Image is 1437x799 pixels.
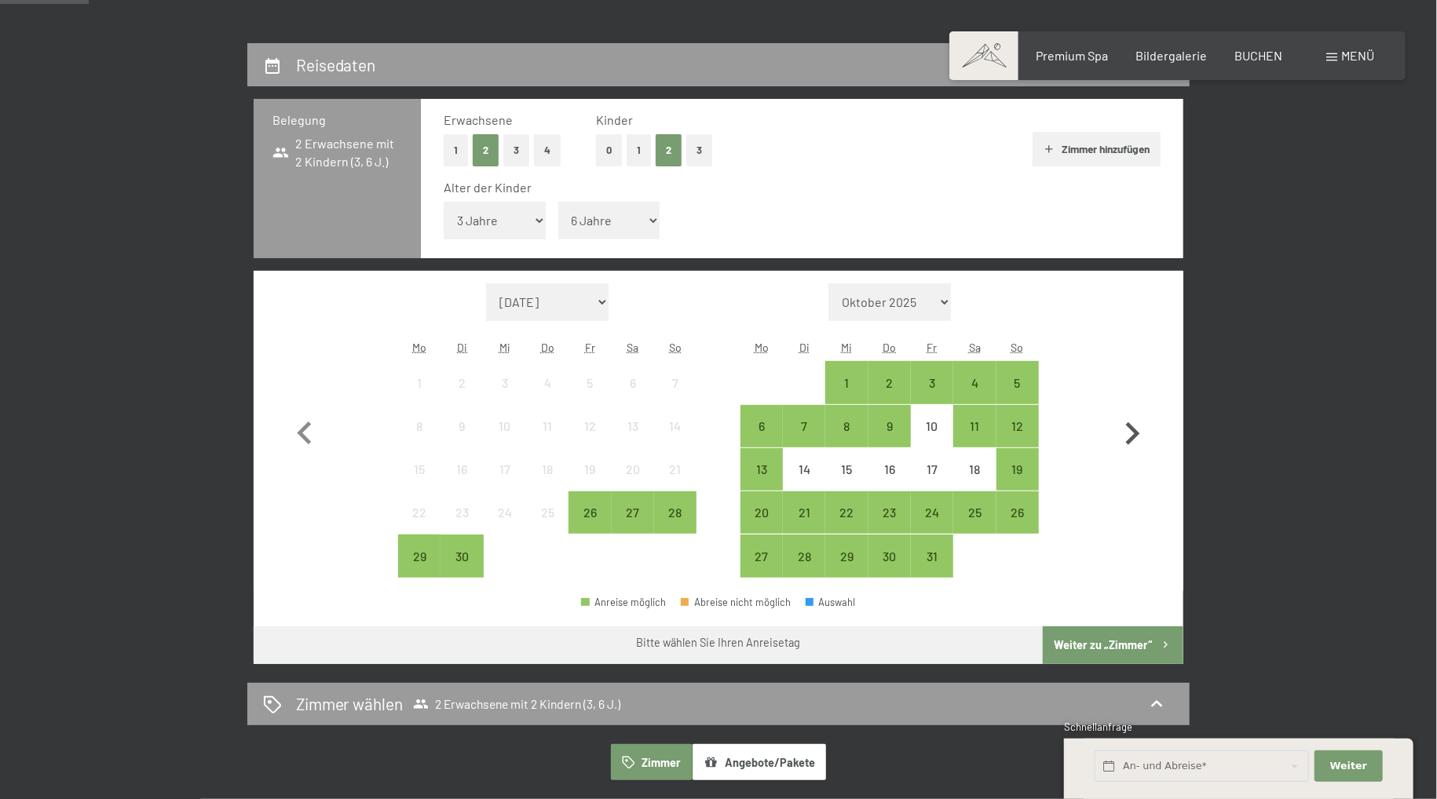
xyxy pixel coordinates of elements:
[842,341,853,354] abbr: Mittwoch
[827,377,866,416] div: 1
[528,420,567,459] div: 11
[569,405,611,447] div: Anreise nicht möglich
[484,361,526,403] div: Anreise nicht möglich
[955,377,994,416] div: 4
[398,361,441,403] div: Mon Sep 01 2025
[526,405,569,447] div: Anreise nicht möglich
[526,448,569,491] div: Thu Sep 18 2025
[784,463,824,502] div: 14
[868,405,911,447] div: Anreise möglich
[783,405,825,447] div: Tue Oct 07 2025
[911,448,953,491] div: Fri Oct 17 2025
[613,463,653,502] div: 20
[783,534,825,577] div: Tue Oct 28 2025
[485,377,525,416] div: 3
[569,491,611,534] div: Anreise möglich
[1033,132,1161,166] button: Zimmer hinzufügen
[868,448,911,491] div: Thu Oct 16 2025
[485,506,525,545] div: 24
[755,341,769,354] abbr: Montag
[441,491,483,534] div: Tue Sep 23 2025
[783,534,825,577] div: Anreise möglich
[870,550,909,589] div: 30
[911,491,953,534] div: Fri Oct 24 2025
[827,506,866,545] div: 22
[783,448,825,491] div: Anreise nicht möglich
[825,491,868,534] div: Anreise möglich
[955,463,994,502] div: 18
[296,692,404,715] h2: Zimmer wählen
[654,405,697,447] div: Anreise nicht möglich
[1235,48,1283,63] a: BUCHEN
[806,597,856,607] div: Auswahl
[912,506,952,545] div: 24
[613,420,653,459] div: 13
[911,534,953,577] div: Fri Oct 31 2025
[612,448,654,491] div: Anreise nicht möglich
[825,361,868,403] div: Wed Oct 01 2025
[570,506,609,545] div: 26
[484,491,526,534] div: Anreise nicht möglich
[799,341,810,354] abbr: Dienstag
[1341,48,1374,63] span: Menü
[1110,283,1155,578] button: Nächster Monat
[740,491,783,534] div: Mon Oct 20 2025
[398,405,441,447] div: Mon Sep 08 2025
[398,448,441,491] div: Anreise nicht möglich
[911,361,953,403] div: Fri Oct 03 2025
[400,463,439,502] div: 15
[526,491,569,534] div: Thu Sep 25 2025
[1330,759,1367,773] span: Weiter
[612,361,654,403] div: Anreise nicht möglich
[596,134,622,166] button: 0
[740,534,783,577] div: Anreise möglich
[484,448,526,491] div: Wed Sep 17 2025
[596,112,633,127] span: Kinder
[1064,721,1132,733] span: Schnellanfrage
[637,635,801,651] div: Bitte wählen Sie Ihren Anreisetag
[526,448,569,491] div: Anreise nicht möglich
[444,112,513,127] span: Erwachsene
[783,405,825,447] div: Anreise möglich
[656,506,695,545] div: 28
[656,134,682,166] button: 2
[784,506,824,545] div: 21
[783,491,825,534] div: Tue Oct 21 2025
[825,448,868,491] div: Anreise nicht möglich
[870,506,909,545] div: 23
[441,491,483,534] div: Anreise nicht möglich
[740,491,783,534] div: Anreise möglich
[612,448,654,491] div: Sat Sep 20 2025
[912,550,952,589] div: 31
[740,405,783,447] div: Anreise möglich
[612,405,654,447] div: Sat Sep 13 2025
[444,179,1148,196] div: Alter der Kinder
[742,420,781,459] div: 6
[526,491,569,534] div: Anreise nicht möglich
[953,491,996,534] div: Sat Oct 25 2025
[569,405,611,447] div: Fri Sep 12 2025
[441,405,483,447] div: Tue Sep 09 2025
[740,448,783,491] div: Mon Oct 13 2025
[282,283,327,578] button: Vorheriger Monat
[441,448,483,491] div: Anreise nicht möglich
[996,448,1039,491] div: Anreise möglich
[400,550,439,589] div: 29
[870,377,909,416] div: 2
[442,463,481,502] div: 16
[654,448,697,491] div: Sun Sep 21 2025
[654,491,697,534] div: Sun Sep 28 2025
[627,134,651,166] button: 1
[955,420,994,459] div: 11
[503,134,529,166] button: 3
[686,134,712,166] button: 3
[570,463,609,502] div: 19
[654,491,697,534] div: Anreise möglich
[883,341,896,354] abbr: Donnerstag
[827,463,866,502] div: 15
[870,420,909,459] div: 9
[740,448,783,491] div: Anreise möglich
[825,534,868,577] div: Wed Oct 29 2025
[656,420,695,459] div: 14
